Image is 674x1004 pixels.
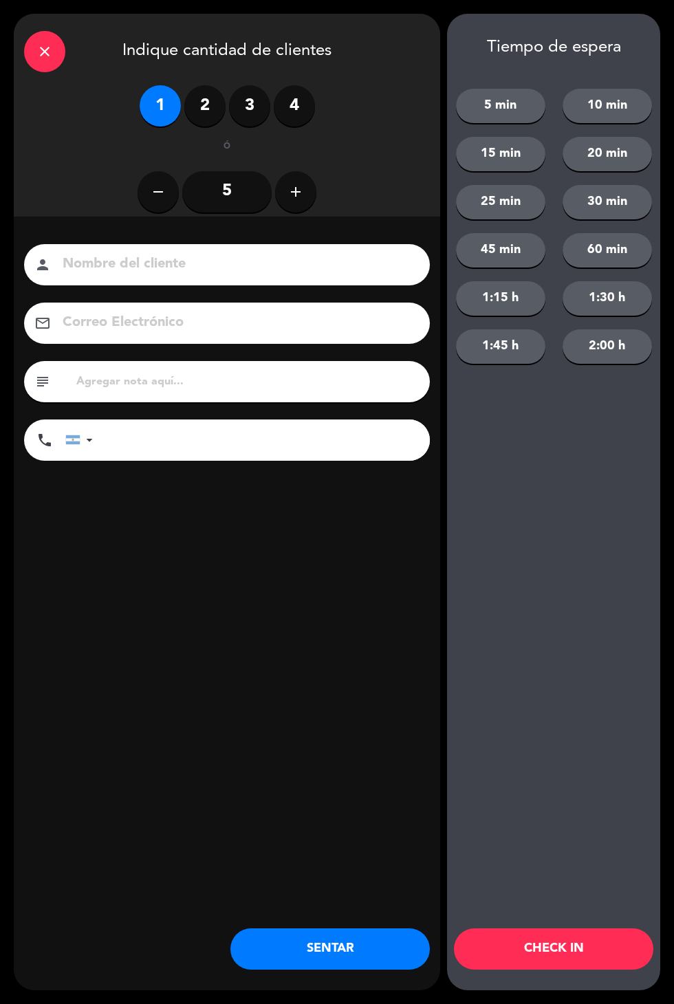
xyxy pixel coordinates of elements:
[447,38,660,58] div: Tiempo de espera
[229,85,270,127] label: 3
[563,137,652,171] button: 20 min
[205,140,250,154] div: ó
[456,329,545,364] button: 1:45 h
[456,281,545,316] button: 1:15 h
[34,373,51,390] i: subject
[230,928,430,970] button: SENTAR
[184,85,226,127] label: 2
[66,420,98,460] div: Argentina: +54
[563,89,652,123] button: 10 min
[456,89,545,123] button: 5 min
[456,137,545,171] button: 15 min
[274,85,315,127] label: 4
[61,252,412,276] input: Nombre del cliente
[75,372,420,391] input: Agregar nota aquí...
[456,185,545,219] button: 25 min
[34,315,51,331] i: email
[563,281,652,316] button: 1:30 h
[36,432,53,448] i: phone
[563,329,652,364] button: 2:00 h
[454,928,653,970] button: CHECK IN
[61,311,412,335] input: Correo Electrónico
[138,171,179,212] button: remove
[563,185,652,219] button: 30 min
[275,171,316,212] button: add
[34,257,51,273] i: person
[140,85,181,127] label: 1
[36,43,53,60] i: close
[150,184,166,200] i: remove
[563,233,652,268] button: 60 min
[456,233,545,268] button: 45 min
[14,14,440,85] div: Indique cantidad de clientes
[287,184,304,200] i: add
